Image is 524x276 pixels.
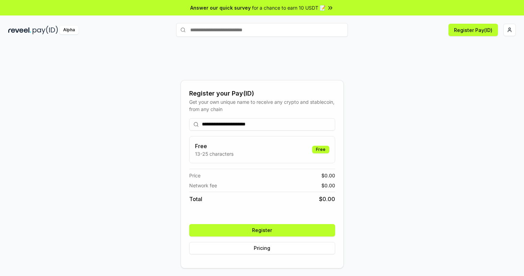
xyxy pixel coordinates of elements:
[321,182,335,189] span: $ 0.00
[189,242,335,254] button: Pricing
[252,4,326,11] span: for a chance to earn 10 USDT 📝
[195,142,233,150] h3: Free
[189,89,335,98] div: Register your Pay(ID)
[319,195,335,203] span: $ 0.00
[195,150,233,157] p: 13-25 characters
[189,98,335,113] div: Get your own unique name to receive any crypto and stablecoin, from any chain
[189,195,202,203] span: Total
[448,24,498,36] button: Register Pay(ID)
[190,4,251,11] span: Answer our quick survey
[8,26,31,34] img: reveel_dark
[189,224,335,236] button: Register
[33,26,58,34] img: pay_id
[312,146,329,153] div: Free
[321,172,335,179] span: $ 0.00
[59,26,79,34] div: Alpha
[189,172,201,179] span: Price
[189,182,217,189] span: Network fee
